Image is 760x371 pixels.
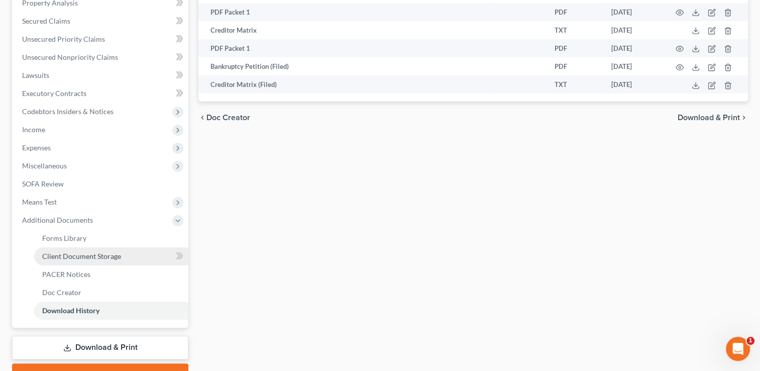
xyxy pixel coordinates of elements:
i: chevron_right [740,114,748,122]
span: Forms Library [42,234,86,242]
a: Doc Creator [34,284,188,302]
button: chevron_left Doc Creator [198,114,250,122]
span: Client Document Storage [42,252,121,260]
span: Miscellaneous [22,161,67,170]
td: PDF Packet 1 [198,3,491,21]
span: Doc Creator [206,114,250,122]
i: chevron_left [198,114,206,122]
a: Lawsuits [14,66,188,84]
span: Unsecured Nonpriority Claims [22,53,118,61]
span: Expenses [22,143,51,152]
a: Secured Claims [14,12,188,30]
a: Download & Print [12,336,188,359]
span: PACER Notices [42,270,90,279]
span: Means Test [22,198,57,206]
span: Unsecured Priority Claims [22,35,105,43]
span: Download & Print [678,114,740,122]
a: SOFA Review [14,175,188,193]
span: SOFA Review [22,179,64,188]
span: Secured Claims [22,17,70,25]
td: PDF [547,39,603,57]
a: Client Document Storage [34,247,188,265]
td: PDF [547,3,603,21]
td: [DATE] [603,3,664,21]
a: Download History [34,302,188,320]
span: Income [22,125,45,134]
td: PDF Packet 1 [198,39,491,57]
td: [DATE] [603,39,664,57]
a: Executory Contracts [14,84,188,103]
a: Unsecured Priority Claims [14,30,188,48]
td: [DATE] [603,21,664,39]
td: [DATE] [603,57,664,75]
td: TXT [547,75,603,94]
span: Download History [42,306,99,315]
span: Codebtors Insiders & Notices [22,107,114,116]
span: 1 [746,337,754,345]
td: TXT [547,21,603,39]
a: Forms Library [34,229,188,247]
span: Lawsuits [22,71,49,79]
td: [DATE] [603,75,664,94]
span: Doc Creator [42,288,81,297]
a: PACER Notices [34,265,188,284]
button: Download & Print chevron_right [678,114,748,122]
td: Creditor Matrix (Filed) [198,75,491,94]
td: Creditor Matrix [198,21,491,39]
span: Additional Documents [22,216,93,224]
td: Bankruptcy Petition (Filed) [198,57,491,75]
iframe: Intercom live chat [726,337,750,361]
td: PDF [547,57,603,75]
span: Executory Contracts [22,89,86,98]
a: Unsecured Nonpriority Claims [14,48,188,66]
